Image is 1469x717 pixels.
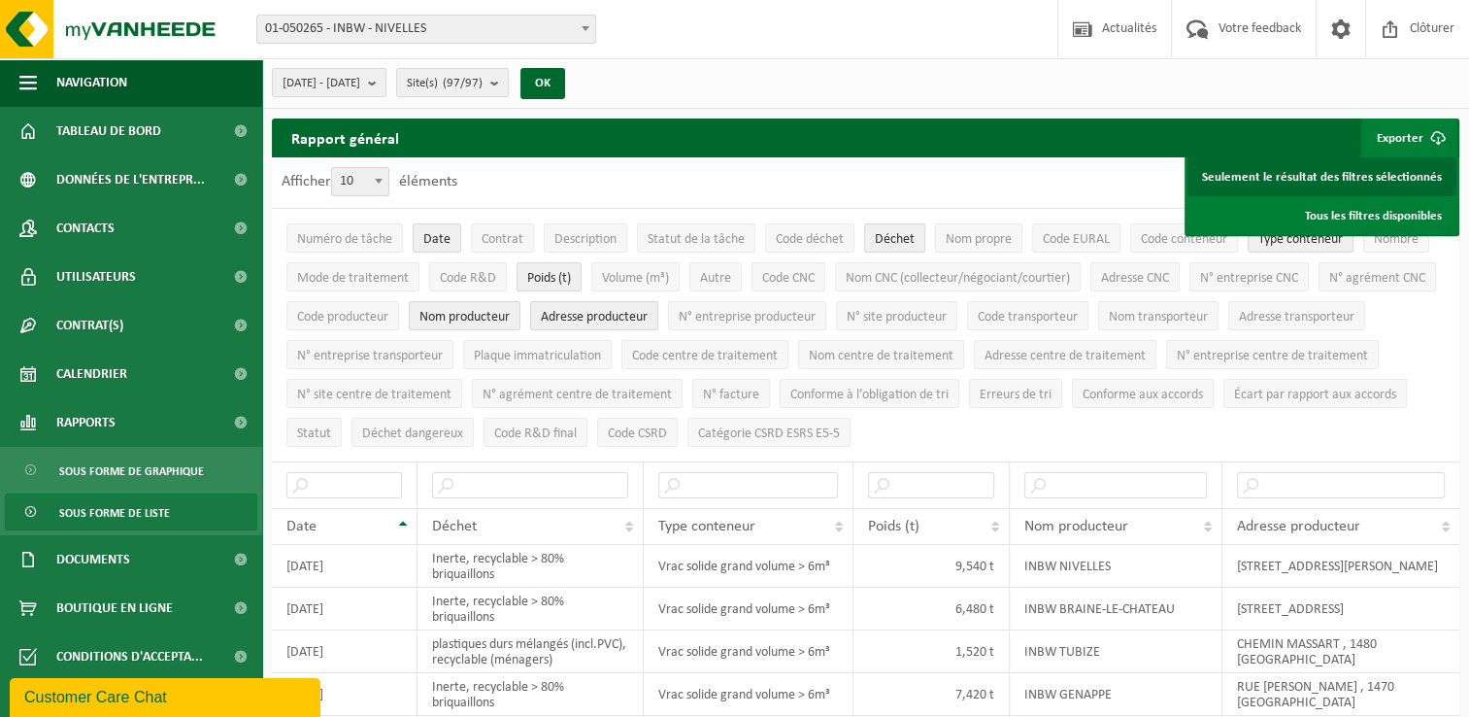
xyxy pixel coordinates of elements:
[780,379,959,408] button: Conforme à l’obligation de tri : Activate to sort
[790,388,949,402] span: Conforme à l’obligation de tri
[1072,379,1214,408] button: Conforme aux accords : Activate to sort
[417,545,644,588] td: Inerte, recyclable > 80% briquaillons
[853,631,1010,673] td: 1,520 t
[272,119,418,157] h2: Rapport général
[272,588,417,631] td: [DATE]
[1319,262,1436,291] button: N° agrément CNCN° agrément CNC: Activate to sort
[541,310,648,324] span: Adresse producteur
[544,223,627,253] button: DescriptionDescription: Activate to sort
[417,631,644,673] td: plastiques durs mélangés (incl.PVC), recyclable (ménagers)
[1239,310,1354,324] span: Adresse transporteur
[56,535,130,584] span: Documents
[494,427,577,441] span: Code R&D final
[1109,310,1208,324] span: Nom transporteur
[332,168,388,195] span: 10
[946,232,1012,247] span: Nom propre
[1024,519,1128,534] span: Nom producteur
[835,262,1081,291] button: Nom CNC (collecteur/négociant/courtier)Nom CNC (collecteur/négociant/courtier): Activate to sort
[597,418,678,447] button: Code CSRDCode CSRD: Activate to sort
[283,69,360,98] span: [DATE] - [DATE]
[286,418,342,447] button: StatutStatut: Activate to sort
[417,673,644,716] td: Inerte, recyclable > 80% briquaillons
[644,545,853,588] td: Vrac solide grand volume > 6m³
[463,340,612,369] button: Plaque immatriculationPlaque immatriculation: Activate to sort
[978,310,1078,324] span: Code transporteur
[1222,673,1459,716] td: RUE [PERSON_NAME] , 1470 [GEOGRAPHIC_DATA]
[482,232,523,247] span: Contrat
[658,519,755,534] span: Type conteneur
[423,232,451,247] span: Date
[440,271,496,286] span: Code R&D
[1258,232,1343,247] span: Type conteneur
[692,379,770,408] button: N° factureN° facture: Activate to sort
[621,340,788,369] button: Code centre de traitementCode centre de traitement: Activate to sort
[286,301,399,330] button: Code producteurCode producteur: Activate to sort
[56,632,203,681] span: Conditions d'accepta...
[527,271,571,286] span: Poids (t)
[286,379,462,408] button: N° site centre de traitementN° site centre de traitement: Activate to sort
[703,388,759,402] span: N° facture
[644,673,853,716] td: Vrac solide grand volume > 6m³
[644,631,853,673] td: Vrac solide grand volume > 6m³
[1222,545,1459,588] td: [STREET_ADDRESS][PERSON_NAME]
[776,232,844,247] span: Code déchet
[644,588,853,631] td: Vrac solide grand volume > 6m³
[935,223,1022,253] button: Nom propreNom propre: Activate to sort
[59,453,204,490] span: Sous forme de graphique
[56,584,173,632] span: Boutique en ligne
[847,310,947,324] span: N° site producteur
[700,271,731,286] span: Autre
[853,673,1010,716] td: 7,420 t
[286,340,453,369] button: N° entreprise transporteurN° entreprise transporteur: Activate to sort
[1234,388,1396,402] span: Écart par rapport aux accords
[1187,157,1456,196] a: Seulement le résultat des filtres sélectionnés
[272,631,417,673] td: [DATE]
[297,388,451,402] span: N° site centre de traitement
[1329,271,1425,286] span: N° agrément CNC
[809,349,953,363] span: Nom centre de traitement
[10,674,324,717] iframe: chat widget
[1010,631,1222,673] td: INBW TUBIZE
[56,204,115,253] span: Contacts
[257,16,595,43] span: 01-050265 - INBW - NIVELLES
[286,223,403,253] button: Numéro de tâcheNuméro de tâche: Activate to sort
[530,301,658,330] button: Adresse producteurAdresse producteur: Activate to sort
[351,418,474,447] button: Déchet dangereux : Activate to sort
[362,427,463,441] span: Déchet dangereux
[648,232,745,247] span: Statut de la tâche
[1166,340,1379,369] button: N° entreprise centre de traitementN° entreprise centre de traitement: Activate to sort
[286,262,419,291] button: Mode de traitementMode de traitement: Activate to sort
[286,519,317,534] span: Date
[751,262,825,291] button: Code CNCCode CNC: Activate to sort
[1032,223,1120,253] button: Code EURALCode EURAL: Activate to sort
[331,167,389,196] span: 10
[56,58,127,107] span: Navigation
[474,349,601,363] span: Plaque immatriculation
[765,223,854,253] button: Code déchetCode déchet: Activate to sort
[875,232,915,247] span: Déchet
[5,494,257,530] a: Sous forme de liste
[967,301,1088,330] button: Code transporteurCode transporteur: Activate to sort
[471,223,534,253] button: ContratContrat: Activate to sort
[297,427,331,441] span: Statut
[297,232,392,247] span: Numéro de tâche
[56,253,136,301] span: Utilisateurs
[689,262,742,291] button: AutreAutre: Activate to sort
[1223,379,1407,408] button: Écart par rapport aux accordsÉcart par rapport aux accords: Activate to sort
[554,232,617,247] span: Description
[1101,271,1169,286] span: Adresse CNC
[1189,262,1309,291] button: N° entreprise CNCN° entreprise CNC: Activate to sort
[853,588,1010,631] td: 6,480 t
[698,427,840,441] span: Catégorie CSRD ESRS E5-5
[520,68,565,99] button: OK
[1010,588,1222,631] td: INBW BRAINE-LE-CHATEAU
[5,452,257,489] a: Sous forme de graphique
[632,349,778,363] span: Code centre de traitement
[1177,349,1368,363] span: N° entreprise centre de traitement
[1200,271,1298,286] span: N° entreprise CNC
[419,310,510,324] span: Nom producteur
[836,301,957,330] button: N° site producteurN° site producteur : Activate to sort
[56,301,123,350] span: Contrat(s)
[413,223,461,253] button: DateDate: Activate to remove sorting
